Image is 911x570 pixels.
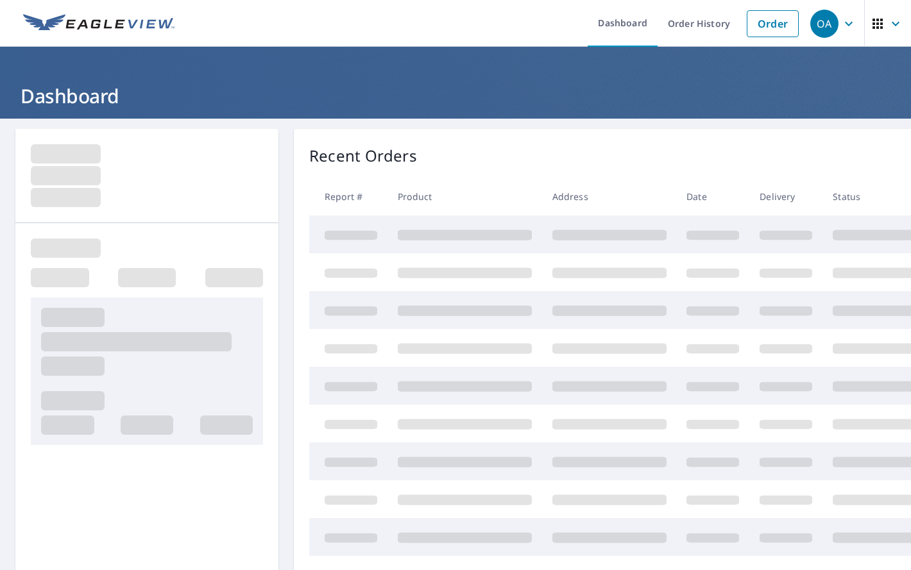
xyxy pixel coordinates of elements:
[309,144,417,167] p: Recent Orders
[542,178,677,215] th: Address
[749,178,822,215] th: Delivery
[23,14,175,33] img: EV Logo
[747,10,799,37] a: Order
[309,178,387,215] th: Report #
[387,178,542,215] th: Product
[15,83,896,109] h1: Dashboard
[676,178,749,215] th: Date
[810,10,839,38] div: OA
